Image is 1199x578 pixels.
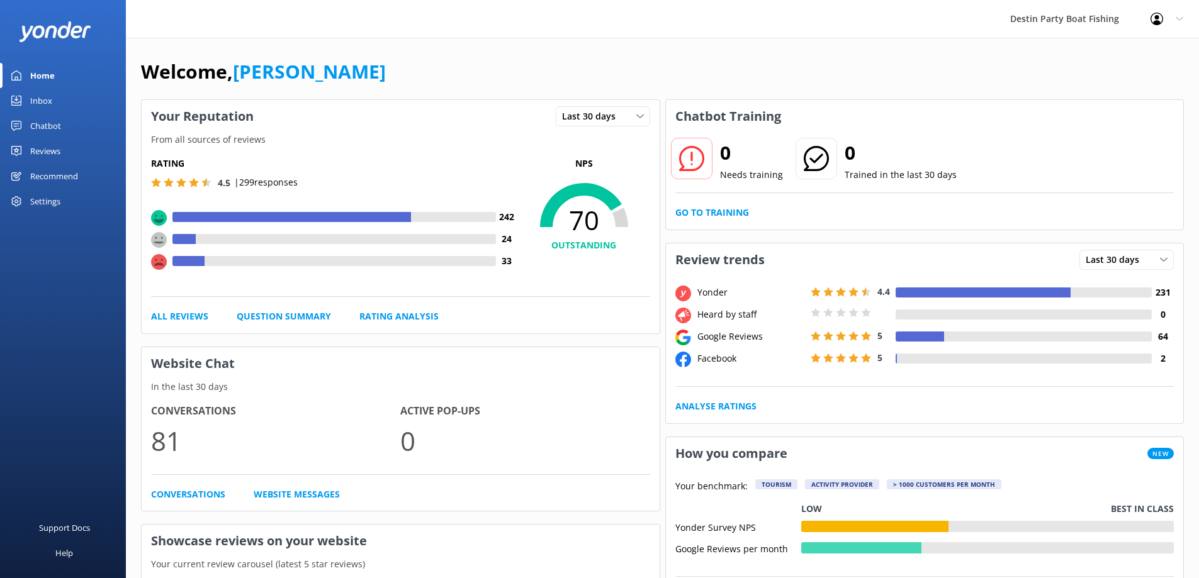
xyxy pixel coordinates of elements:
h3: Your Reputation [142,100,263,133]
div: > 1000 customers per month [887,479,1001,489]
p: Needs training [720,168,783,182]
span: Last 30 days [1086,253,1147,267]
a: Go to Training [675,206,749,220]
h4: 231 [1152,286,1174,299]
a: Website Messages [254,487,340,501]
p: Your benchmark: [675,479,748,494]
div: Google Reviews [694,330,808,343]
img: yonder-white-logo.png [19,21,91,42]
h4: 33 [496,254,518,268]
a: Analyse Ratings [675,399,757,413]
span: 70 [518,204,650,236]
h4: OUTSTANDING [518,238,650,252]
h3: Review trends [666,243,774,276]
span: New [1147,448,1174,459]
span: 5 [877,352,882,364]
h4: 0 [1152,308,1174,321]
p: | 299 responses [234,175,298,189]
a: Rating Analysis [359,309,439,323]
div: Chatbot [30,113,61,138]
h1: Welcome, [141,57,386,87]
p: NPS [518,157,650,170]
div: Home [30,63,55,88]
p: Trained in the last 30 days [845,168,957,182]
a: Conversations [151,487,225,501]
h4: 2 [1152,352,1174,365]
h3: Chatbot Training [666,100,791,133]
h4: 24 [496,232,518,246]
div: Reviews [30,138,60,164]
h4: Active Pop-ups [400,403,650,420]
div: Yonder [694,286,808,299]
h4: 64 [1152,330,1174,343]
div: Tourism [755,479,797,489]
div: Support Docs [39,515,90,540]
a: [PERSON_NAME] [233,58,386,84]
h4: Conversations [151,403,400,420]
h3: How you compare [666,437,797,470]
p: From all sources of reviews [142,133,660,147]
span: Last 30 days [562,109,623,123]
a: All Reviews [151,309,208,323]
span: 4.4 [877,286,890,297]
div: Facebook [694,352,808,365]
p: Best in class [1111,502,1174,516]
div: Google Reviews per month [675,542,801,553]
h2: 0 [720,138,783,168]
p: 0 [400,420,650,462]
div: Help [55,540,73,565]
h4: 242 [496,210,518,224]
span: 5 [877,330,882,342]
p: Low [801,502,822,516]
div: Recommend [30,164,78,189]
a: Question Summary [237,309,331,323]
div: Heard by staff [694,308,808,321]
div: Activity Provider [805,479,879,489]
p: In the last 30 days [142,380,660,394]
h5: Rating [151,157,518,170]
h2: 0 [845,138,957,168]
h3: Showcase reviews on your website [142,525,660,557]
p: Your current review carousel (latest 5 star reviews) [142,557,660,571]
div: Settings [30,189,60,214]
div: Yonder Survey NPS [675,521,801,532]
span: 4.5 [218,177,230,189]
h3: Website Chat [142,347,660,380]
p: 81 [151,420,400,462]
div: Inbox [30,88,52,113]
